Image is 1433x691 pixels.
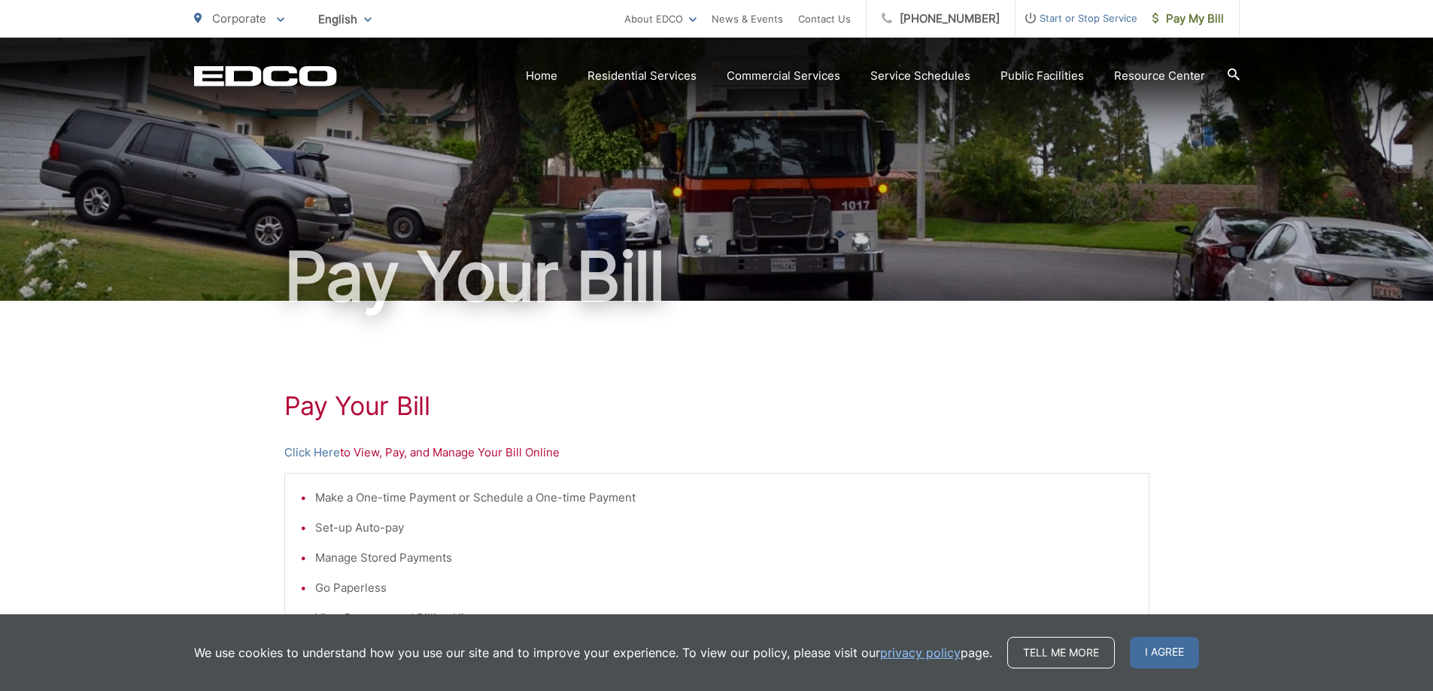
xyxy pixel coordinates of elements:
[1000,67,1084,85] a: Public Facilities
[1007,637,1115,668] a: Tell me more
[315,549,1134,567] li: Manage Stored Payments
[284,391,1149,421] h1: Pay Your Bill
[1130,637,1199,668] span: I agree
[624,10,697,28] a: About EDCO
[870,67,970,85] a: Service Schedules
[212,11,266,26] span: Corporate
[315,519,1134,537] li: Set-up Auto-pay
[1152,10,1224,28] span: Pay My Bill
[880,644,961,662] a: privacy policy
[194,239,1240,314] h1: Pay Your Bill
[727,67,840,85] a: Commercial Services
[284,444,1149,462] p: to View, Pay, and Manage Your Bill Online
[307,6,383,32] span: English
[315,489,1134,507] li: Make a One-time Payment or Schedule a One-time Payment
[315,609,1134,627] li: View Payment and Billing History
[587,67,697,85] a: Residential Services
[1114,67,1205,85] a: Resource Center
[284,444,340,462] a: Click Here
[526,67,557,85] a: Home
[798,10,851,28] a: Contact Us
[194,644,992,662] p: We use cookies to understand how you use our site and to improve your experience. To view our pol...
[712,10,783,28] a: News & Events
[194,65,337,86] a: EDCD logo. Return to the homepage.
[315,579,1134,597] li: Go Paperless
